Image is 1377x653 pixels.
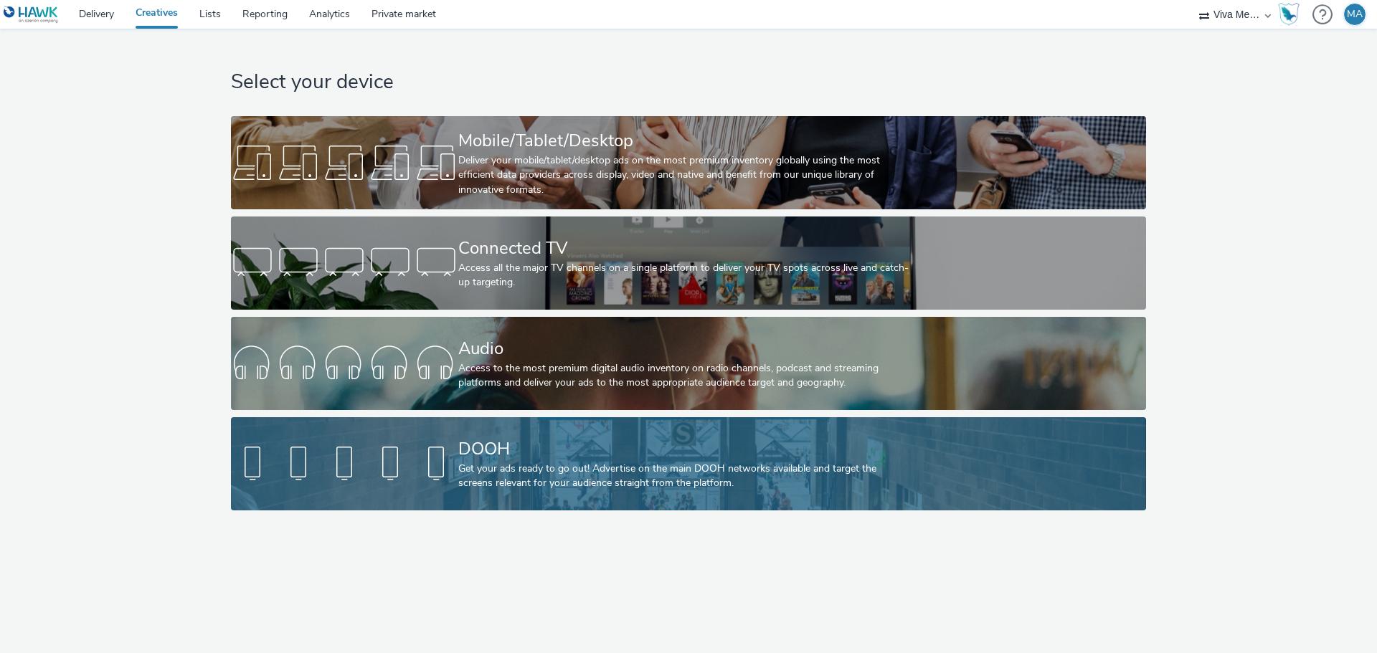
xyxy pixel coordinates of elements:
[458,336,913,361] div: Audio
[458,236,913,261] div: Connected TV
[4,6,59,24] img: undefined Logo
[458,128,913,153] div: Mobile/Tablet/Desktop
[231,317,1145,410] a: AudioAccess to the most premium digital audio inventory on radio channels, podcast and streaming ...
[1278,3,1305,26] a: Hawk Academy
[458,462,913,491] div: Get your ads ready to go out! Advertise on the main DOOH networks available and target the screen...
[231,69,1145,96] h1: Select your device
[458,153,913,197] div: Deliver your mobile/tablet/desktop ads on the most premium inventory globally using the most effi...
[1347,4,1363,25] div: MA
[231,116,1145,209] a: Mobile/Tablet/DesktopDeliver your mobile/tablet/desktop ads on the most premium inventory globall...
[231,216,1145,310] a: Connected TVAccess all the major TV channels on a single platform to deliver your TV spots across...
[1278,3,1300,26] img: Hawk Academy
[231,417,1145,510] a: DOOHGet your ads ready to go out! Advertise on the main DOOH networks available and target the sc...
[458,437,913,462] div: DOOH
[458,361,913,391] div: Access to the most premium digital audio inventory on radio channels, podcast and streaming platf...
[458,261,913,290] div: Access all the major TV channels on a single platform to deliver your TV spots across live and ca...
